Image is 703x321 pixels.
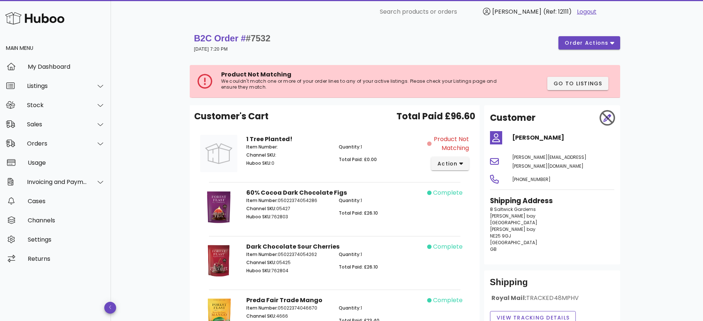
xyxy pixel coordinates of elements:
p: 05425 [246,259,330,266]
p: 1 [339,251,423,258]
span: 8 Saltwick Gardems [490,206,536,212]
div: Cases [28,198,105,205]
div: Sales [27,121,87,128]
span: complete [433,242,463,251]
img: Product Image [200,135,237,172]
p: 05022374054286 [246,197,330,204]
span: Channel SKU: [246,313,276,319]
p: 0 [246,160,330,167]
span: Quantity: [339,251,361,257]
div: Invoicing and Payments [27,178,87,185]
span: [PERSON_NAME] bay [490,226,535,232]
span: [PERSON_NAME] bay [490,213,535,219]
span: Product Not Matching [433,135,469,153]
span: (Ref: 12111) [543,7,572,16]
span: NE25 9GJ [490,233,511,239]
span: Huboo SKU: [246,214,271,220]
h4: [PERSON_NAME] [512,133,614,142]
strong: Dark Chocolate Sour Cherries [246,242,339,251]
span: complete [433,188,463,197]
img: Huboo Logo [5,10,64,26]
span: [GEOGRAPHIC_DATA] [490,239,537,246]
span: TRACKED48MPHV [526,294,579,302]
span: Quantity: [339,197,361,204]
span: Product Not Matching [221,70,291,79]
div: Royal Mail: [490,294,614,308]
span: Item Number: [246,197,278,204]
div: Channels [28,217,105,224]
p: 762803 [246,214,330,220]
span: Quantity: [339,305,361,311]
strong: 1 Tree Planted! [246,135,293,143]
button: action [431,157,469,170]
button: Go to Listings [547,77,608,90]
img: Product Image [200,188,237,226]
div: My Dashboard [28,63,105,70]
p: 762804 [246,267,330,274]
span: #7532 [246,33,271,43]
span: Total Paid: £26.10 [339,210,378,216]
p: 1 [339,305,423,311]
span: Total Paid: £26.10 [339,264,378,270]
p: We couldn't match one or more of your order lines to any of your active listings. Please check yo... [221,78,511,90]
p: 1 [339,144,423,150]
strong: 60% Cocoa Dark Chocolate Figs [246,188,347,197]
div: Listings [27,82,87,89]
h2: Customer [490,111,535,124]
span: Channel SKU: [246,259,276,266]
span: [PERSON_NAME] [492,7,541,16]
span: Item Number: [246,305,278,311]
p: 4666 [246,313,330,320]
span: Huboo SKU: [246,267,271,274]
span: Channel SKU: [246,152,276,158]
span: Go to Listings [553,80,602,88]
small: [DATE] 7:20 PM [194,47,228,52]
p: 05022374046670 [246,305,330,311]
span: Channel SKU: [246,205,276,212]
span: [GEOGRAPHIC_DATA] [490,219,537,226]
p: 05427 [246,205,330,212]
span: Total Paid: £0.00 [339,156,377,163]
span: complete [433,296,463,305]
div: Usage [28,159,105,166]
span: Item Number: [246,144,278,150]
span: GB [490,246,497,252]
div: Settings [28,236,105,243]
div: Shipping [490,276,614,294]
p: 1 [339,197,423,204]
span: Huboo SKU: [246,160,271,166]
span: order actions [564,39,609,47]
img: Product Image [200,242,237,280]
h3: Shipping Address [490,196,614,206]
p: 05022374054262 [246,251,330,258]
span: Quantity: [339,144,361,150]
span: Customer's Cart [194,110,268,123]
div: Stock [27,102,87,109]
span: [PERSON_NAME][EMAIL_ADDRESS][PERSON_NAME][DOMAIN_NAME] [512,154,587,169]
a: Logout [577,7,596,16]
span: [PHONE_NUMBER] [512,176,551,182]
button: order actions [558,36,620,49]
span: action [437,160,458,168]
div: Returns [28,255,105,262]
span: Item Number: [246,251,278,257]
div: Orders [27,140,87,147]
span: Total Paid £96.60 [396,110,475,123]
strong: Preda Fair Trade Mango [246,296,322,304]
strong: B2C Order # [194,33,271,43]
